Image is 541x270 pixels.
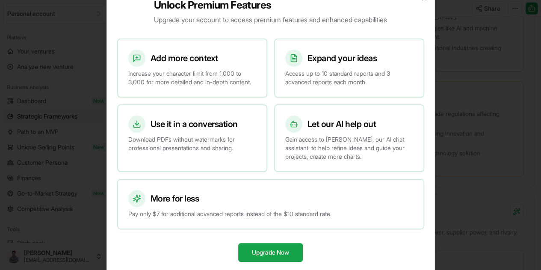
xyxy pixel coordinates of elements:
[151,193,199,205] h3: More for less
[128,135,256,152] p: Download PDFs without watermarks for professional presentations and sharing.
[307,52,377,64] h3: Expand your ideas
[128,69,256,86] p: Increase your character limit from 1,000 to 3,000 for more detailed and in-depth content.
[151,52,218,64] h3: Add more context
[285,69,413,86] p: Access up to 10 standard reports and 3 advanced reports each month.
[154,15,387,25] p: Upgrade your account to access premium features and enhanced capabilities
[128,210,413,218] p: Pay only $7 for additional advanced reports instead of the $10 standard rate.
[151,118,238,130] h3: Use it in a conversation
[238,243,303,262] button: Upgrade Now
[285,135,413,161] p: Gain access to [PERSON_NAME], our AI chat assistant, to help refine ideas and guide your projects...
[307,118,376,130] h3: Let our AI help out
